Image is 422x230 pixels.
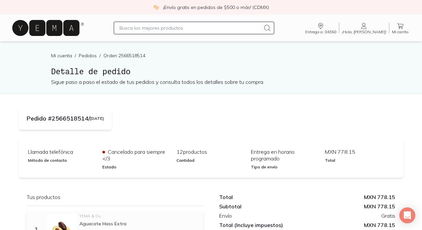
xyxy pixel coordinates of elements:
[119,24,260,32] input: Busca los mejores productos
[389,22,411,34] a: Mi carrito
[342,30,386,34] span: ¡Hola, [PERSON_NAME]!
[339,22,389,34] a: ¡Hola, [PERSON_NAME]!
[251,164,320,170] h4: Tipo de envío
[219,212,307,219] div: Envío
[51,78,371,86] p: Sigue paso a paso el estado de tus pedidos y consulta todos los detalles sobre tu compra.
[219,194,307,200] div: Total
[28,158,97,163] h4: Método de contacto
[219,222,307,228] div: Total (Incluye impuestos)
[303,22,339,34] a: Entrega a: 04360
[51,53,72,59] a: Mi cuenta
[399,207,415,223] div: Open Intercom Messenger
[325,158,394,163] h4: Total
[51,67,371,76] h2: Detalle de pedido
[307,212,395,219] div: Gratis
[305,30,336,34] span: Entrega a: 04360
[307,222,395,228] span: MXN 778.15
[79,221,200,227] div: Aguacate Hass Extra
[219,203,307,210] div: Subtotal
[153,4,159,10] img: check
[103,52,145,59] p: Orden 2566518514
[27,114,90,123] p: Pedido # 2566518514 /
[163,4,269,11] p: ¡Envío gratis en pedidos de $500 o más! (CDMX)
[90,116,104,120] p: [DATE]
[176,158,246,163] h4: Cantidad
[79,214,200,218] div: YEMA & Co
[27,194,203,200] p: Tus productos
[251,148,320,162] p: Entrega en horario programado
[72,52,79,59] span: /
[102,164,171,170] h4: Estado
[307,203,395,210] div: MXN 778.15
[97,52,103,59] span: /
[79,53,97,59] a: Pedidos
[28,148,97,155] p: Llamada telefónica
[392,30,409,34] span: Mi carrito
[307,194,395,200] div: MXN 778.15
[176,148,246,155] p: 12 productos
[102,148,171,162] p: Cancelado para siempre </3
[325,148,394,155] p: MXN 778.15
